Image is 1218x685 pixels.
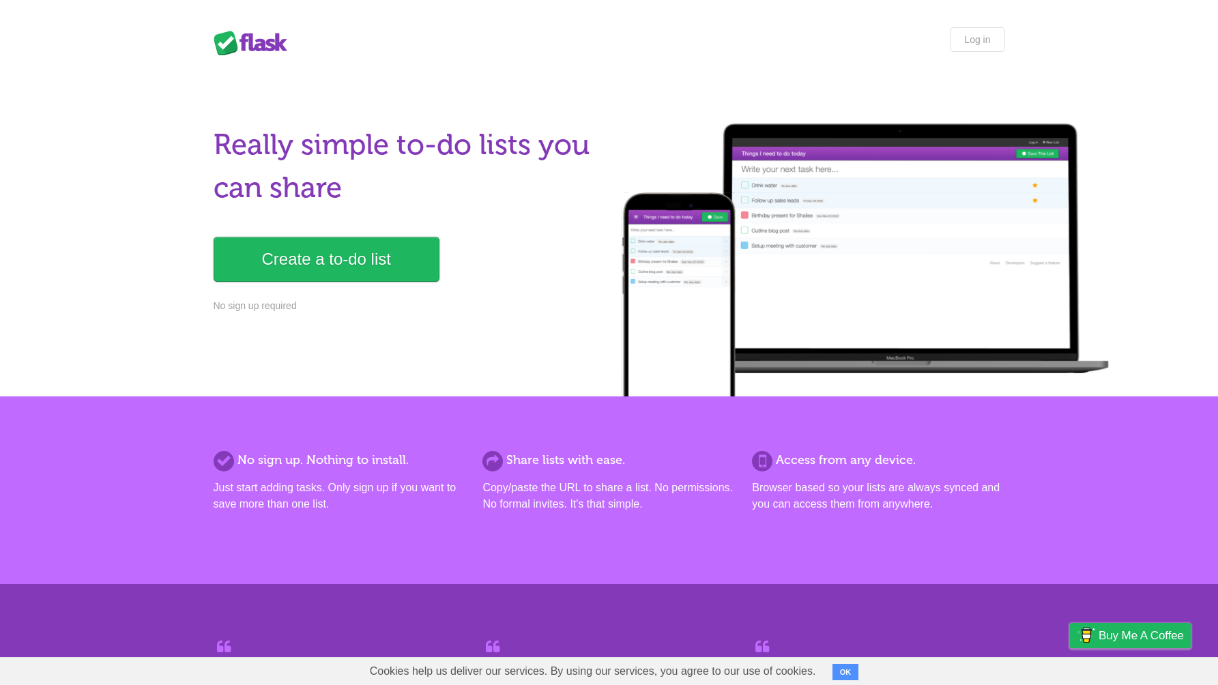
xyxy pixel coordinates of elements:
[214,451,466,469] h2: No sign up. Nothing to install.
[1099,624,1184,647] span: Buy me a coffee
[950,27,1004,52] a: Log in
[214,123,601,209] h1: Really simple to-do lists you can share
[214,480,466,512] p: Just start adding tasks. Only sign up if you want to save more than one list.
[832,664,859,680] button: OK
[214,31,295,55] div: Flask Lists
[752,480,1004,512] p: Browser based so your lists are always synced and you can access them from anywhere.
[1077,624,1095,647] img: Buy me a coffee
[214,237,439,282] a: Create a to-do list
[752,451,1004,469] h2: Access from any device.
[482,480,735,512] p: Copy/paste the URL to share a list. No permissions. No formal invites. It's that simple.
[214,299,601,313] p: No sign up required
[482,451,735,469] h2: Share lists with ease.
[1070,623,1191,648] a: Buy me a coffee
[356,658,830,685] span: Cookies help us deliver our services. By using our services, you agree to our use of cookies.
